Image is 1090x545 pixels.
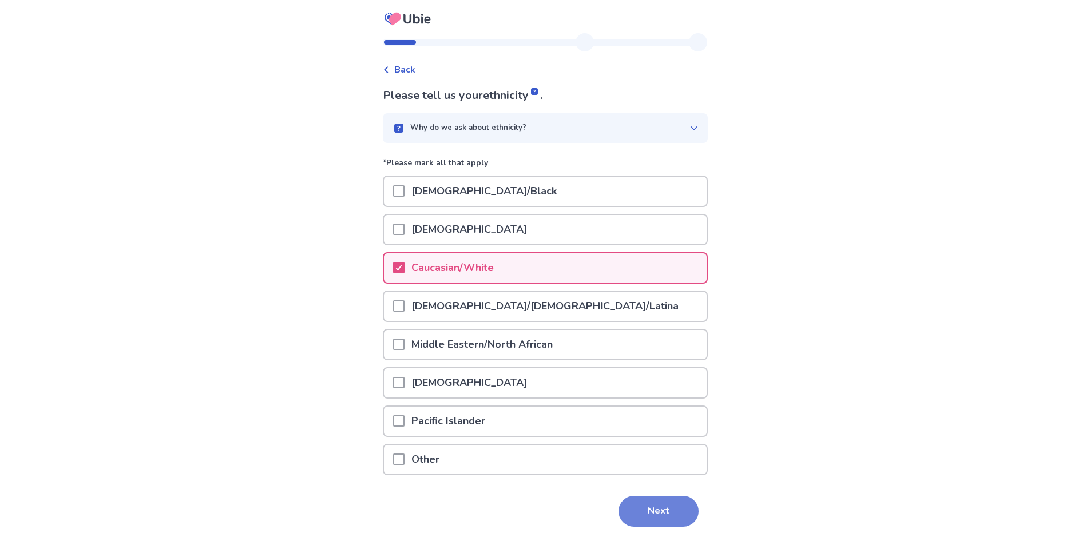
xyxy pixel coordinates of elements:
p: [DEMOGRAPHIC_DATA]/[DEMOGRAPHIC_DATA]/Latina [405,292,685,321]
p: *Please mark all that apply [383,157,708,176]
p: Other [405,445,446,474]
span: Back [394,63,415,77]
span: ethnicity [483,87,540,103]
p: Caucasian/White [405,253,501,283]
p: [DEMOGRAPHIC_DATA] [405,215,534,244]
p: Middle Eastern/North African [405,330,560,359]
button: Next [619,496,699,527]
p: Why do we ask about ethnicity? [410,122,526,134]
p: Pacific Islander [405,407,492,436]
p: Please tell us your . [383,87,708,104]
p: [DEMOGRAPHIC_DATA] [405,368,534,397]
p: [DEMOGRAPHIC_DATA]/Black [405,177,564,206]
